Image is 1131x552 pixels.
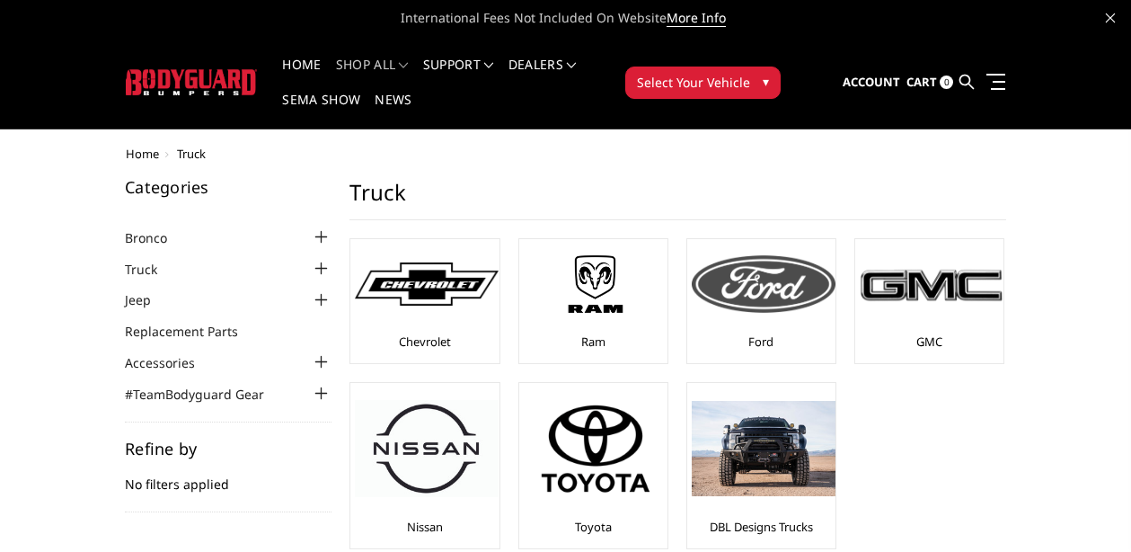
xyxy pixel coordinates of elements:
[399,334,451,350] a: Chevrolet
[906,58,953,107] a: Cart 0
[126,69,258,95] img: BODYGUARD BUMPERS
[126,146,159,162] a: Home
[508,58,577,93] a: Dealers
[843,74,900,90] span: Account
[710,519,813,535] a: DBL Designs Trucks
[282,58,321,93] a: Home
[282,93,360,129] a: SEMA Show
[125,290,173,309] a: Jeep
[375,93,411,129] a: News
[125,441,331,512] div: No filters applied
[125,260,180,279] a: Truck
[349,179,1006,220] h1: Truck
[667,9,726,27] a: More Info
[625,67,781,99] button: Select Your Vehicle
[906,74,937,90] span: Cart
[940,76,953,89] span: 0
[763,72,769,91] span: ▾
[916,334,942,350] a: GMC
[423,58,494,93] a: Support
[407,519,443,535] a: Nissan
[177,146,206,162] span: Truck
[125,322,261,341] a: Replacement Parts
[125,441,331,457] h5: Refine by
[581,334,605,350] a: Ram
[843,58,900,107] a: Account
[748,334,773,350] a: Ford
[125,179,331,195] h5: Categories
[125,228,190,247] a: Bronco
[575,519,612,535] a: Toyota
[125,385,287,404] a: #TeamBodyguard Gear
[125,353,217,372] a: Accessories
[637,73,750,92] span: Select Your Vehicle
[336,58,409,93] a: shop all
